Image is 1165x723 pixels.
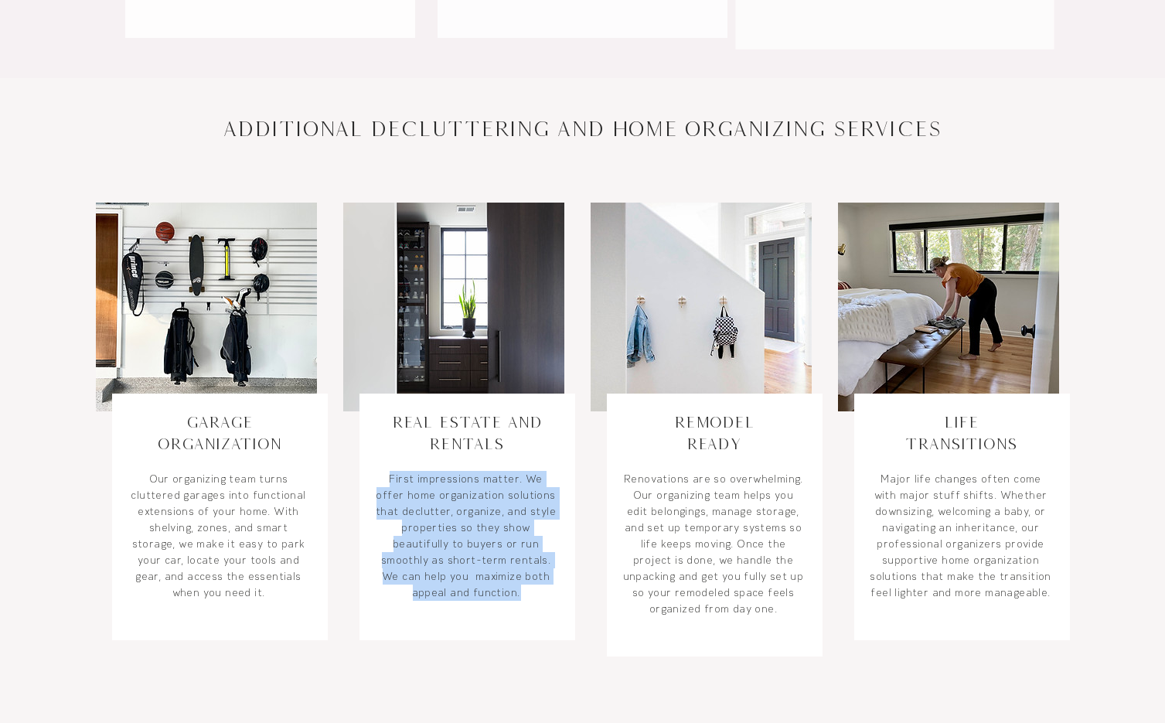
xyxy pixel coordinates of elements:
[838,203,1059,411] img: Home Organizing for Life Transitions
[96,203,317,411] img: Garage Decluttering and Organizing
[376,471,558,601] p: First impressions matter. We offer home organization solutions that declutter, organize, and styl...
[131,472,306,599] a: Our organizing team turns cluttered garages into functional extensions of your home. With shelvin...
[343,203,564,411] img: Home Organizing for Real Estate and Rentals
[623,471,806,617] p: Renovations are so overwhelming. Our organizing team helps you edit belongings, manage storage, a...
[905,413,1017,452] a: LifeTransitions
[392,413,542,452] a: Real Estate and Rentals
[205,114,961,144] h2: ADDITIONAL DECLUTTERING AND HOME ORGANIZING SERVICES
[591,203,812,411] img: Home Organizing for Remodels
[158,413,281,452] a: Garage Organization
[674,413,755,452] a: RemodelReady
[870,471,1053,601] p: Major life changes often come with major stuff shifts. Whether downsizing, welcoming a baby, or n...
